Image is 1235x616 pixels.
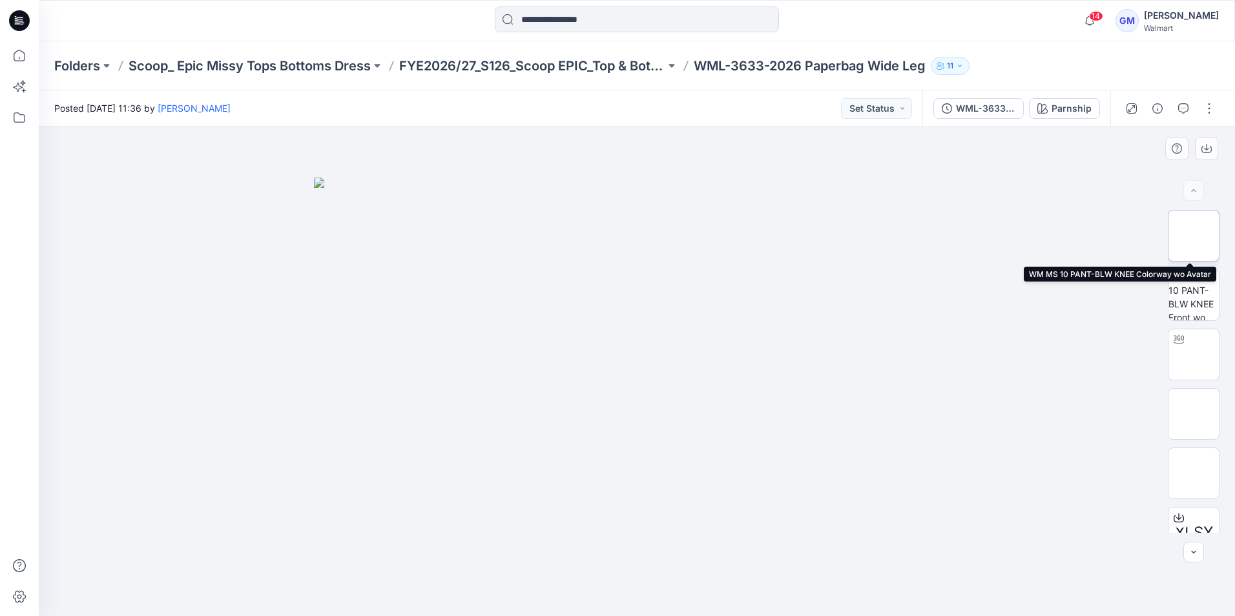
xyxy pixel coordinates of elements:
[1052,101,1092,116] div: Parnship
[399,57,665,75] a: FYE2026/27_S126_Scoop EPIC_Top & Bottom
[129,57,371,75] a: Scoop_ Epic Missy Tops Bottoms Dress
[1089,11,1103,21] span: 14
[158,103,231,114] a: [PERSON_NAME]
[1144,23,1219,33] div: Walmart
[956,101,1015,116] div: WML-3633-2026 Paperbag Wide Leg_Full Colorway
[1168,270,1219,320] img: WM MS 10 PANT-BLW KNEE Front wo Avatar
[947,59,953,73] p: 11
[931,57,970,75] button: 11
[314,178,960,616] img: eyJhbGciOiJIUzI1NiIsImtpZCI6IjAiLCJzbHQiOiJzZXMiLCJ0eXAiOiJKV1QifQ.eyJkYXRhIjp7InR5cGUiOiJzdG9yYW...
[1116,9,1139,32] div: GM
[694,57,926,75] p: WML-3633-2026 Paperbag Wide Leg
[1144,8,1219,23] div: [PERSON_NAME]
[1029,98,1100,119] button: Parnship
[54,101,231,115] span: Posted [DATE] 11:36 by
[54,57,100,75] a: Folders
[1147,98,1168,119] button: Details
[1175,521,1213,544] span: XLSX
[933,98,1024,119] button: WML-3633-2026 Paperbag Wide Leg_Full Colorway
